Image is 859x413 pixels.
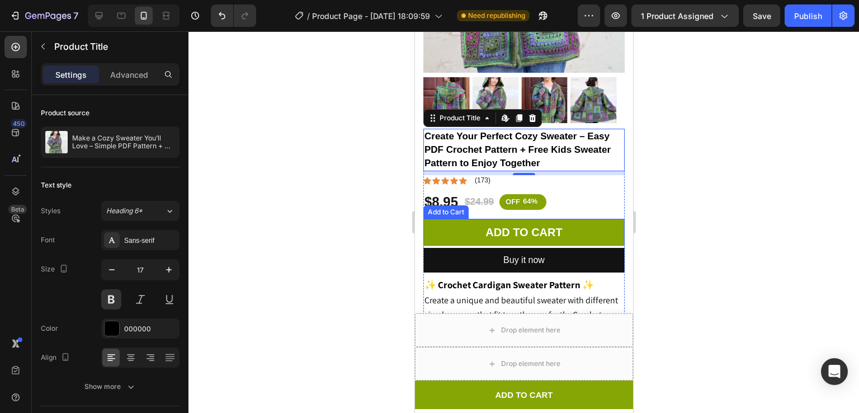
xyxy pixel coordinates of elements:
[55,69,87,81] p: Settings
[312,10,430,22] span: Product Page - [DATE] 18:09:59
[41,180,72,190] div: Text style
[41,235,55,245] div: Font
[415,31,633,413] iframe: Design area
[41,377,180,397] button: Show more
[743,4,780,27] button: Save
[41,323,58,334] div: Color
[641,10,714,22] span: 1 product assigned
[124,236,177,246] div: Sans-serif
[785,4,832,27] button: Publish
[821,358,848,385] div: Open Intercom Messenger
[41,108,89,118] div: Product source
[41,262,70,277] div: Size
[41,350,72,365] div: Align
[794,10,822,22] div: Publish
[73,9,78,22] p: 7
[631,4,739,27] button: 1 product assigned
[101,201,180,221] button: Heading 6*
[54,40,175,53] p: Product Title
[45,131,68,153] img: product feature img
[11,119,27,128] div: 450
[211,4,256,27] div: Undo/Redo
[41,206,60,216] div: Styles
[307,10,310,22] span: /
[84,381,136,392] div: Show more
[4,4,83,27] button: 7
[8,205,27,214] div: Beta
[468,11,525,21] span: Need republishing
[72,134,175,150] p: Make a Cozy Sweater You’ll Love – Simple PDF Pattern + free Square Scramble Kids Sweater Pattern
[753,11,771,21] span: Save
[110,69,148,81] p: Advanced
[124,324,177,334] div: 000000
[106,206,143,216] span: Heading 6*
